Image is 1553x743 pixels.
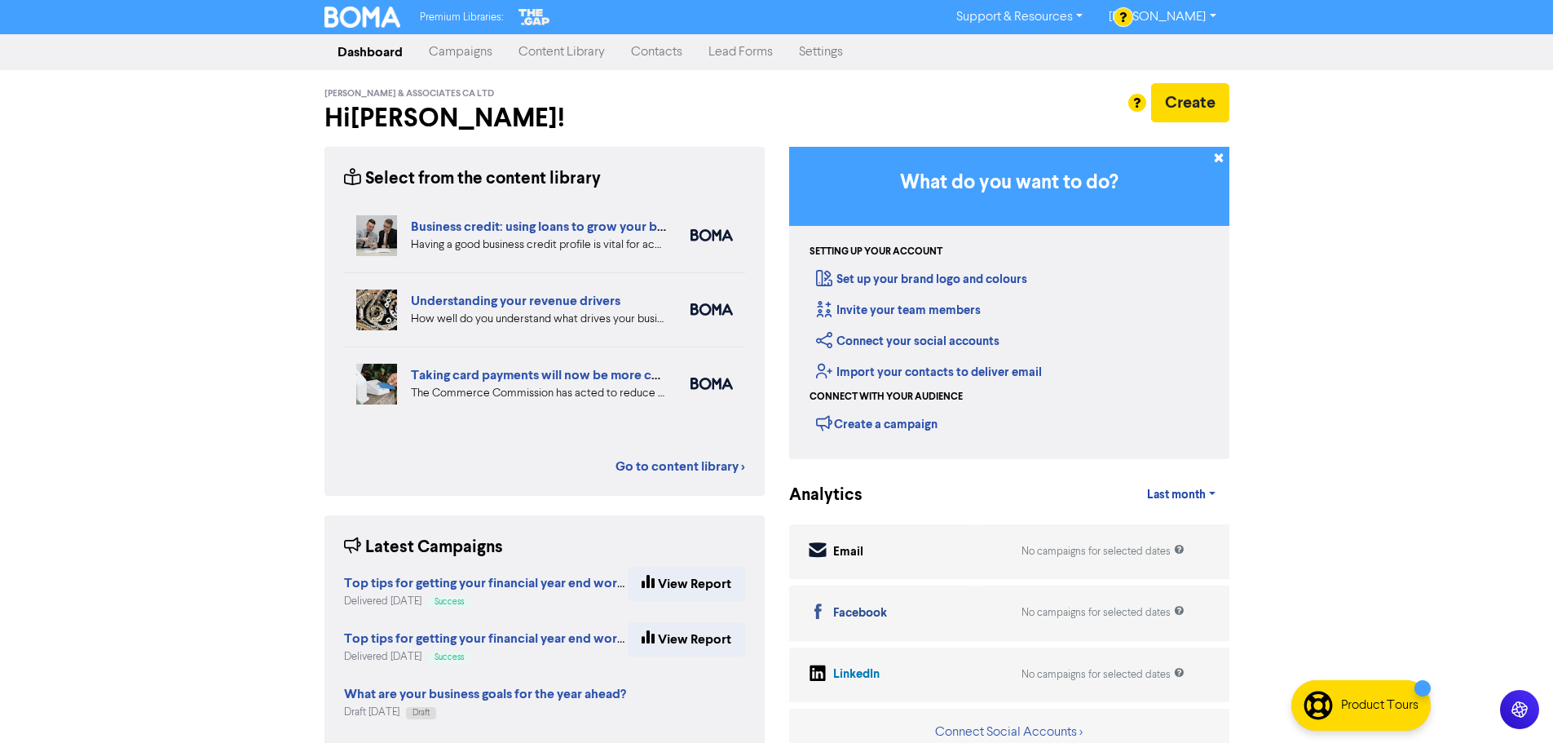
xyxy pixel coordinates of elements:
[516,7,552,28] img: The Gap
[1021,605,1185,621] div: No campaigns for selected dates
[1096,4,1229,30] a: [PERSON_NAME]
[324,88,494,100] span: [PERSON_NAME] & Associates CA Ltd
[833,666,880,684] div: LinkedIn
[814,171,1205,195] h3: What do you want to do?
[833,543,863,562] div: Email
[943,4,1096,30] a: Support & Resources
[628,622,745,657] a: View Report
[324,7,401,28] img: BOMA Logo
[786,36,856,69] a: Settings
[690,378,733,390] img: boma
[344,686,626,702] strong: What are your business goals for the year ahead?
[628,567,745,601] a: View Report
[1021,667,1185,683] div: No campaigns for selected dates
[435,653,464,661] span: Success
[816,365,1042,380] a: Import your contacts to deliver email
[1348,567,1553,743] iframe: Chat Widget
[324,36,416,69] a: Dashboard
[344,594,628,609] div: Delivered [DATE]
[344,688,626,701] a: What are your business goals for the year ahead?
[411,385,666,402] div: The Commerce Commission has acted to reduce the cost of interchange fees on Visa and Mastercard p...
[816,303,981,318] a: Invite your team members
[810,390,963,405] div: Connect with your audience
[411,367,726,383] a: Taking card payments will now be more cost effective
[934,722,1083,743] button: Connect Social Accounts >
[324,103,765,134] h2: Hi [PERSON_NAME] !
[505,36,618,69] a: Content Library
[411,237,666,254] div: Having a good business credit profile is vital for accessing routes to funding. We look at six di...
[435,598,464,606] span: Success
[1134,479,1229,511] a: Last month
[816,334,999,349] a: Connect your social accounts
[344,633,812,646] a: Top tips for getting your financial year end work completed quicker (Dup) (Dup)
[411,293,620,309] a: Understanding your revenue drivers
[833,604,887,623] div: Facebook
[615,457,745,476] a: Go to content library >
[1151,83,1229,122] button: Create
[344,166,601,192] div: Select from the content library
[420,12,503,23] span: Premium Libraries:
[789,483,842,508] div: Analytics
[411,311,666,328] div: How well do you understand what drives your business revenue? We can help you review your numbers...
[695,36,786,69] a: Lead Forms
[618,36,695,69] a: Contacts
[413,709,430,717] span: Draft
[690,303,733,316] img: boma_accounting
[344,649,628,665] div: Delivered [DATE]
[344,575,810,591] strong: Top tips for getting your financial year end work completed quicker (Dup) (Du...
[1147,488,1206,502] span: Last month
[344,577,810,590] a: Top tips for getting your financial year end work completed quicker (Dup) (Du...
[344,630,812,647] strong: Top tips for getting your financial year end work completed quicker (Dup) (Dup)
[416,36,505,69] a: Campaigns
[810,245,942,259] div: Setting up your account
[1021,544,1185,559] div: No campaigns for selected dates
[816,272,1027,287] a: Set up your brand logo and colours
[411,219,699,235] a: Business credit: using loans to grow your business
[789,147,1229,459] div: Getting Started in BOMA
[344,705,626,720] div: Draft [DATE]
[816,411,938,436] div: Create a campaign
[344,535,503,560] div: Latest Campaigns
[690,229,733,241] img: boma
